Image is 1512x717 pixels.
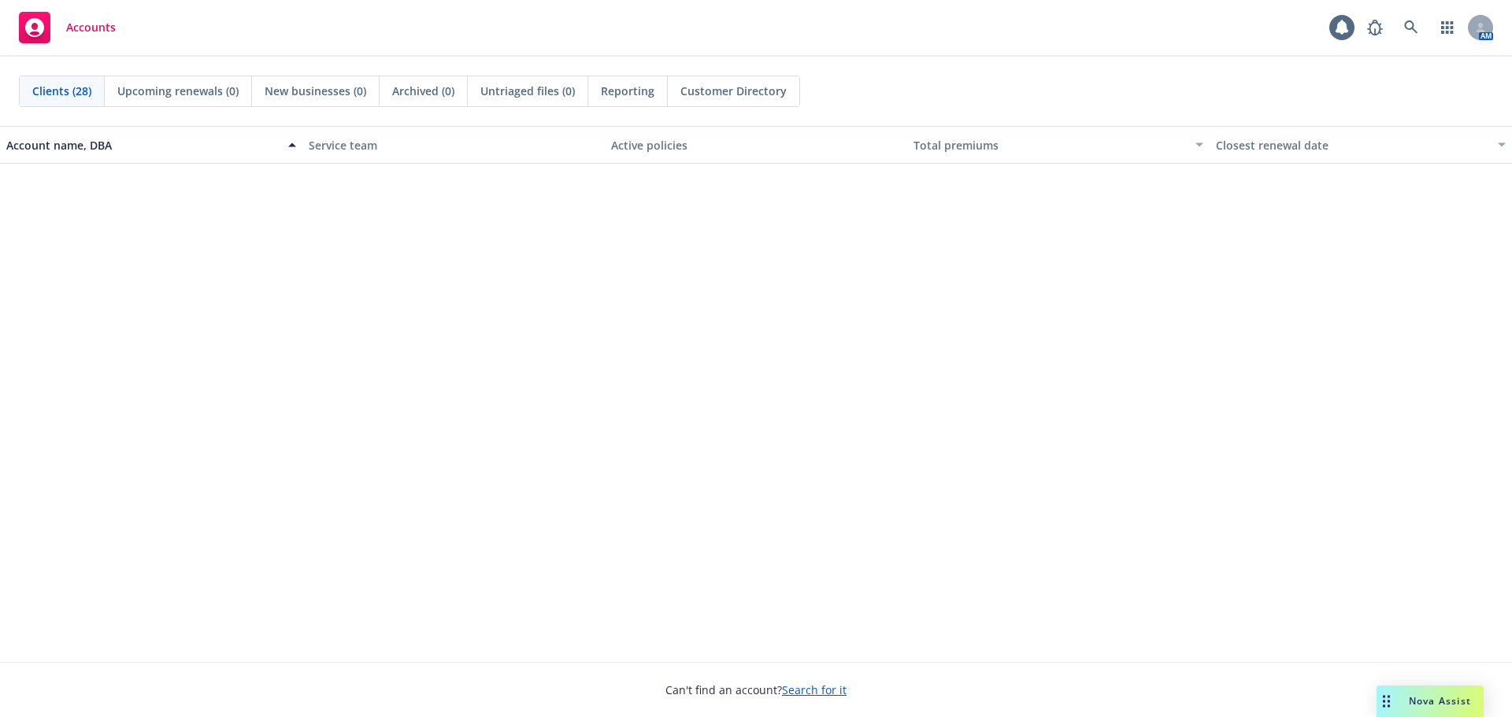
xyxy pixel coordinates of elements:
[913,137,1186,153] div: Total premiums
[1432,12,1463,43] a: Switch app
[32,83,91,99] span: Clients (28)
[392,83,454,99] span: Archived (0)
[117,83,239,99] span: Upcoming renewals (0)
[265,83,366,99] span: New businesses (0)
[611,137,901,153] div: Active policies
[1377,686,1484,717] button: Nova Assist
[6,137,279,153] div: Account name, DBA
[66,21,116,34] span: Accounts
[1210,126,1512,164] button: Closest renewal date
[1216,137,1488,153] div: Closest renewal date
[907,126,1210,164] button: Total premiums
[1377,686,1396,717] div: Drag to move
[605,126,907,164] button: Active policies
[309,137,598,153] div: Service team
[601,83,654,99] span: Reporting
[680,83,787,99] span: Customer Directory
[1409,694,1471,708] span: Nova Assist
[665,682,847,698] span: Can't find an account?
[302,126,605,164] button: Service team
[1395,12,1427,43] a: Search
[480,83,575,99] span: Untriaged files (0)
[13,6,122,50] a: Accounts
[782,682,847,697] a: Search for it
[1359,12,1391,43] a: Report a Bug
